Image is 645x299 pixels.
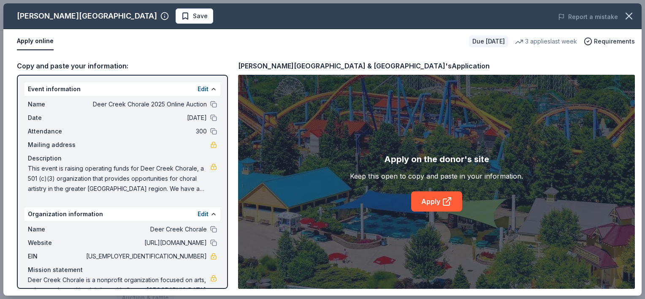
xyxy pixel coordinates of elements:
button: Requirements [584,36,635,46]
a: Apply [411,191,462,212]
div: Copy and paste your information: [17,60,228,71]
button: Edit [198,84,209,94]
span: [DATE] [84,113,207,123]
button: Apply online [17,33,54,50]
div: Mission statement [28,265,217,275]
span: Attendance [28,126,84,136]
span: Website [28,238,84,248]
div: Due [DATE] [469,35,508,47]
div: Description [28,153,217,163]
div: Event information [24,82,220,96]
span: Deer Creek Chorale [84,224,207,234]
div: Keep this open to copy and paste in your information. [350,171,523,181]
span: This event is raising operating funds for Deer Creek Chorale, a 501 (c)(3) organization that prov... [28,163,210,194]
button: Edit [198,209,209,219]
span: [US_EMPLOYER_IDENTIFICATION_NUMBER] [84,251,207,261]
div: Organization information [24,207,220,221]
span: EIN [28,251,84,261]
div: 3 applies last week [515,36,577,46]
span: Name [28,224,84,234]
span: Name [28,99,84,109]
div: [PERSON_NAME][GEOGRAPHIC_DATA] [17,9,157,23]
span: Date [28,113,84,123]
button: Report a mistake [558,12,618,22]
div: Apply on the donor's site [384,152,489,166]
span: Deer Creek Chorale 2025 Online Auction [84,99,207,109]
div: [PERSON_NAME][GEOGRAPHIC_DATA] & [GEOGRAPHIC_DATA]'s Application [238,60,490,71]
span: 300 [84,126,207,136]
span: Requirements [594,36,635,46]
span: Mailing address [28,140,84,150]
span: [URL][DOMAIN_NAME] [84,238,207,248]
button: Save [176,8,213,24]
span: Save [193,11,208,21]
